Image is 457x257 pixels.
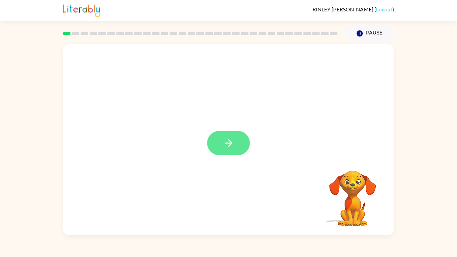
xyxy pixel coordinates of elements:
div: ( ) [312,6,394,12]
img: Literably [63,3,100,17]
a: Logout [376,6,392,12]
video: Your browser must support playing .mp4 files to use Literably. Please try using another browser. [319,160,386,227]
button: Pause [346,26,394,41]
span: RINLEY [PERSON_NAME] [312,6,374,12]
